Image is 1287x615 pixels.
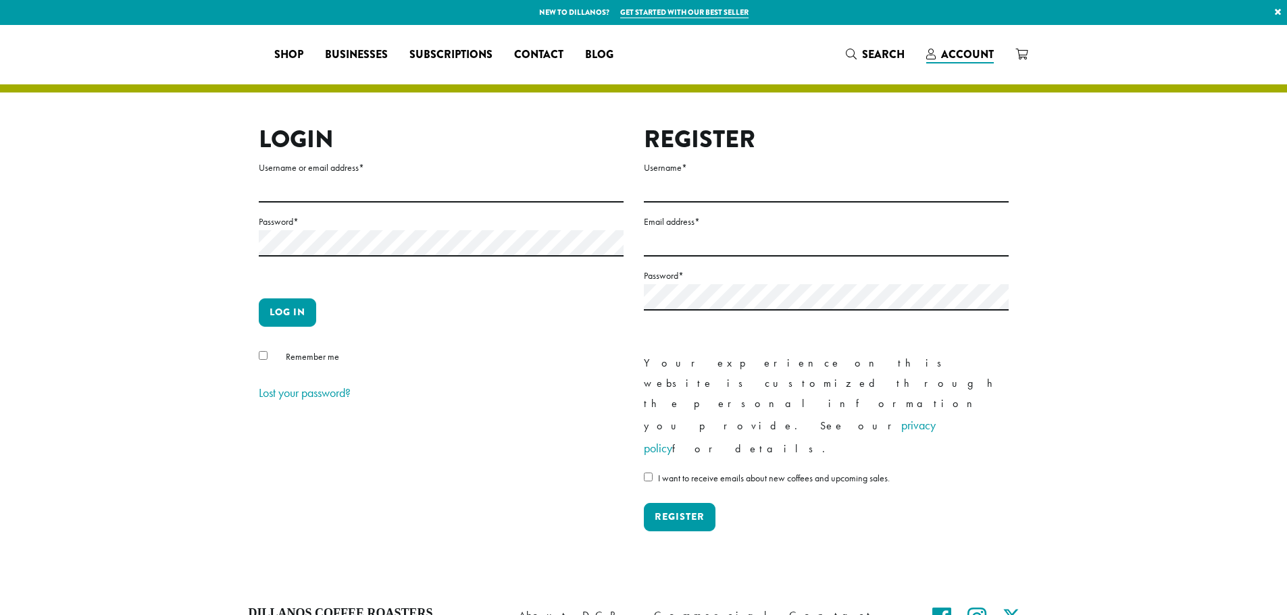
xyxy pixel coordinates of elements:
[263,44,314,65] a: Shop
[259,213,624,230] label: Password
[644,267,1009,284] label: Password
[514,47,563,63] span: Contact
[585,47,613,63] span: Blog
[286,350,339,363] span: Remember me
[274,47,303,63] span: Shop
[644,159,1009,176] label: Username
[862,47,905,62] span: Search
[259,125,624,154] h2: Login
[658,472,890,484] span: I want to receive emails about new coffees and upcoming sales.
[644,213,1009,230] label: Email address
[644,417,936,456] a: privacy policy
[644,473,653,481] input: I want to receive emails about new coffees and upcoming sales.
[409,47,493,63] span: Subscriptions
[259,159,624,176] label: Username or email address
[259,385,351,400] a: Lost your password?
[644,353,1009,460] p: Your experience on this website is customized through the personal information you provide. See o...
[325,47,388,63] span: Businesses
[835,43,915,65] a: Search
[644,125,1009,154] h2: Register
[941,47,994,62] span: Account
[620,7,749,18] a: Get started with our best seller
[644,503,715,531] button: Register
[259,298,316,327] button: Log in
